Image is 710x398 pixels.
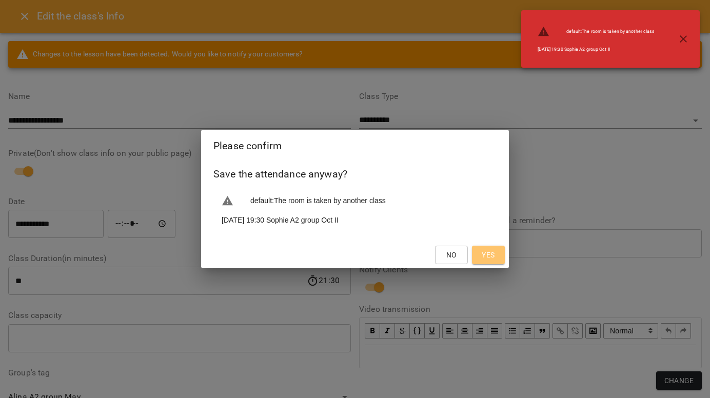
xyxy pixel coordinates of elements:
li: default : The room is taken by another class [529,22,663,42]
span: No [446,249,457,261]
h6: Save the attendance anyway? [213,166,497,182]
button: Yes [472,246,505,264]
li: [DATE] 19:30 Sophie A2 group Oct II [529,42,663,57]
button: No [435,246,468,264]
span: Yes [482,249,495,261]
li: default : The room is taken by another class [213,191,497,211]
h2: Please confirm [213,138,497,154]
li: [DATE] 19:30 Sophie A2 group Oct II [213,211,497,229]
